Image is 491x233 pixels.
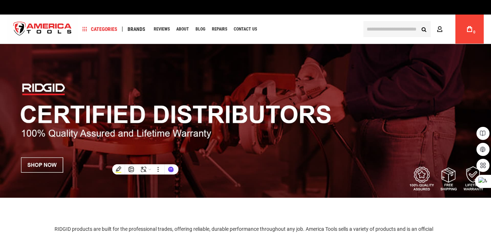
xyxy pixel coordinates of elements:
[82,27,117,32] span: Categories
[150,24,173,34] a: Reviews
[473,30,475,34] span: 0
[192,24,209,34] a: Blog
[209,24,230,34] a: Repairs
[79,24,121,34] a: Categories
[124,24,149,34] a: Brands
[173,24,192,34] a: About
[196,27,205,31] span: Blog
[212,27,227,31] span: Repairs
[463,15,476,44] a: 0
[7,16,78,43] a: store logo
[7,16,78,43] img: America Tools
[234,27,257,31] span: Contact Us
[128,27,145,32] span: Brands
[230,24,260,34] a: Contact Us
[176,27,189,31] span: About
[154,27,170,31] span: Reviews
[417,22,431,36] button: Search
